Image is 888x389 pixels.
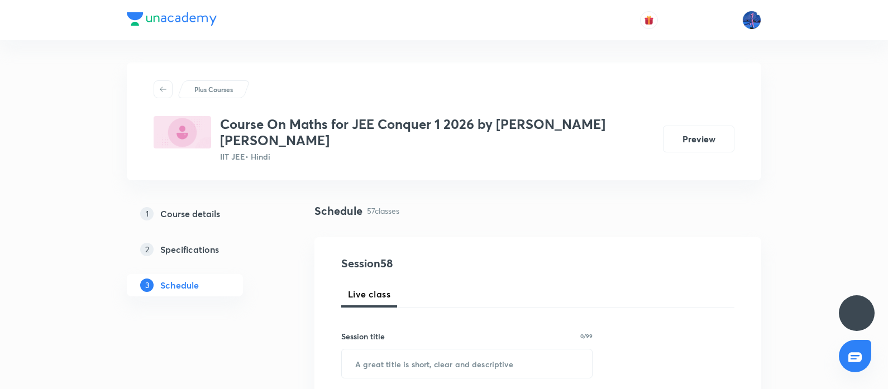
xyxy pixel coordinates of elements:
[140,278,154,292] p: 3
[194,84,233,94] p: Plus Courses
[160,278,199,292] h5: Schedule
[850,306,863,320] img: ttu
[127,238,279,261] a: 2Specifications
[160,207,220,220] h5: Course details
[341,255,545,272] h4: Session 58
[220,151,654,162] p: IIT JEE • Hindi
[341,330,385,342] h6: Session title
[314,203,362,219] h4: Schedule
[220,116,654,148] h3: Course On Maths for JEE Conquer 1 2026 by [PERSON_NAME] [PERSON_NAME]
[367,205,399,217] p: 57 classes
[342,349,592,378] input: A great title is short, clear and descriptive
[140,207,154,220] p: 1
[127,203,279,225] a: 1Course details
[742,11,761,30] img: Mahesh Bhat
[154,116,211,148] img: 84B26E50-C77A-44D7-A4FE-332BB05B5CB2_plus.png
[640,11,658,29] button: avatar
[127,12,217,26] img: Company Logo
[127,12,217,28] a: Company Logo
[140,243,154,256] p: 2
[160,243,219,256] h5: Specifications
[663,126,734,152] button: Preview
[348,287,390,301] span: Live class
[644,15,654,25] img: avatar
[580,333,593,339] p: 0/99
